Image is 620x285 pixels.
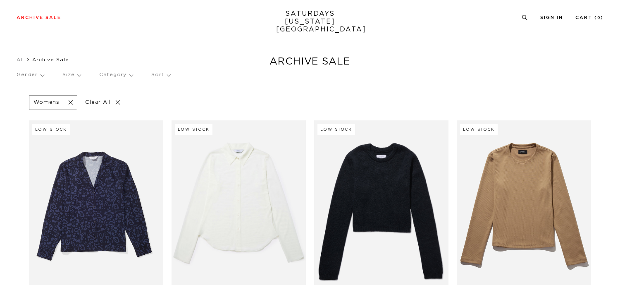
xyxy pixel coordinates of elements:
div: Low Stock [317,124,355,135]
small: 0 [597,16,601,20]
a: Archive Sale [17,15,61,20]
p: Clear All [81,96,124,110]
div: Low Stock [175,124,212,135]
p: Size [62,65,81,84]
span: Archive Sale [32,57,69,62]
div: Low Stock [460,124,498,135]
p: Gender [17,65,44,84]
p: Sort [151,65,170,84]
div: Low Stock [32,124,70,135]
p: Womens [33,99,60,106]
a: All [17,57,24,62]
a: SATURDAYS[US_STATE][GEOGRAPHIC_DATA] [276,10,344,34]
a: Sign In [540,15,563,20]
p: Category [99,65,133,84]
a: Cart (0) [575,15,603,20]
